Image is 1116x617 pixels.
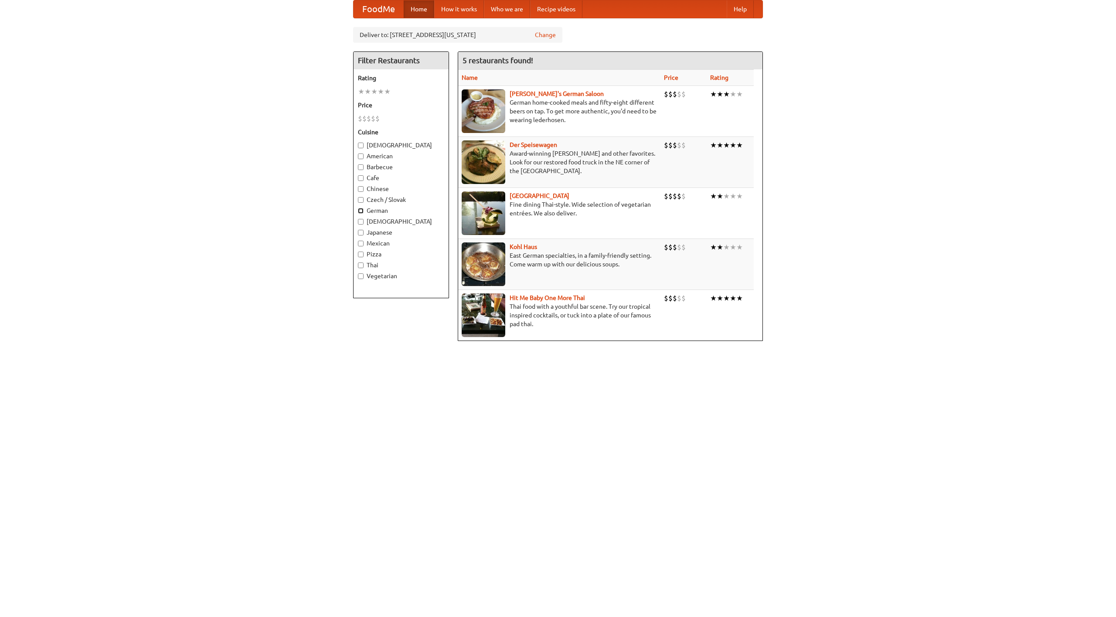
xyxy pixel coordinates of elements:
li: $ [664,89,668,99]
input: [DEMOGRAPHIC_DATA] [358,219,364,225]
li: $ [664,140,668,150]
label: American [358,152,444,160]
input: German [358,208,364,214]
label: Czech / Slovak [358,195,444,204]
input: Cafe [358,175,364,181]
li: $ [677,191,681,201]
a: Recipe videos [530,0,582,18]
p: Fine dining Thai-style. Wide selection of vegetarian entrées. We also deliver. [462,200,657,218]
li: $ [668,140,673,150]
li: $ [668,89,673,99]
a: [GEOGRAPHIC_DATA] [510,192,569,199]
li: ★ [710,242,717,252]
input: Barbecue [358,164,364,170]
img: babythai.jpg [462,293,505,337]
p: German home-cooked meals and fifty-eight different beers on tap. To get more authentic, you'd nee... [462,98,657,124]
a: Change [535,31,556,39]
a: Who we are [484,0,530,18]
h4: Filter Restaurants [354,52,449,69]
li: ★ [730,140,736,150]
input: American [358,153,364,159]
img: speisewagen.jpg [462,140,505,184]
li: ★ [723,89,730,99]
input: Vegetarian [358,273,364,279]
a: Der Speisewagen [510,141,557,148]
a: How it works [434,0,484,18]
li: $ [673,191,677,201]
a: Name [462,74,478,81]
input: Mexican [358,241,364,246]
li: $ [668,293,673,303]
p: Thai food with a youthful bar scene. Try our tropical inspired cocktails, or tuck into a plate of... [462,302,657,328]
ng-pluralize: 5 restaurants found! [463,56,533,65]
li: $ [375,114,380,123]
li: $ [371,114,375,123]
li: ★ [384,87,391,96]
label: Pizza [358,250,444,259]
li: $ [664,242,668,252]
li: ★ [736,293,743,303]
li: ★ [730,191,736,201]
h5: Cuisine [358,128,444,136]
a: Hit Me Baby One More Thai [510,294,585,301]
a: Home [404,0,434,18]
li: ★ [730,293,736,303]
li: $ [668,191,673,201]
label: Chinese [358,184,444,193]
img: kohlhaus.jpg [462,242,505,286]
li: ★ [358,87,364,96]
li: ★ [723,242,730,252]
li: $ [681,293,686,303]
li: ★ [730,242,736,252]
li: ★ [710,140,717,150]
input: Thai [358,262,364,268]
li: $ [668,242,673,252]
li: ★ [730,89,736,99]
li: ★ [371,87,378,96]
li: ★ [736,191,743,201]
input: Chinese [358,186,364,192]
input: Pizza [358,252,364,257]
label: [DEMOGRAPHIC_DATA] [358,217,444,226]
input: [DEMOGRAPHIC_DATA] [358,143,364,148]
li: ★ [736,242,743,252]
label: Japanese [358,228,444,237]
p: Award-winning [PERSON_NAME] and other favorites. Look for our restored food truck in the NE corne... [462,149,657,175]
li: $ [673,242,677,252]
p: East German specialties, in a family-friendly setting. Come warm up with our delicious soups. [462,251,657,269]
a: Price [664,74,678,81]
label: Vegetarian [358,272,444,280]
input: Japanese [358,230,364,235]
label: Mexican [358,239,444,248]
a: [PERSON_NAME]'s German Saloon [510,90,604,97]
li: ★ [723,191,730,201]
li: $ [681,242,686,252]
a: Help [727,0,754,18]
li: ★ [710,89,717,99]
li: ★ [717,89,723,99]
h5: Rating [358,74,444,82]
li: $ [677,242,681,252]
li: ★ [378,87,384,96]
div: Deliver to: [STREET_ADDRESS][US_STATE] [353,27,562,43]
li: ★ [717,242,723,252]
label: [DEMOGRAPHIC_DATA] [358,141,444,150]
li: $ [677,89,681,99]
li: $ [677,140,681,150]
li: ★ [736,89,743,99]
img: esthers.jpg [462,89,505,133]
li: ★ [364,87,371,96]
li: $ [677,293,681,303]
label: Cafe [358,174,444,182]
li: ★ [723,140,730,150]
label: German [358,206,444,215]
input: Czech / Slovak [358,197,364,203]
li: $ [673,293,677,303]
li: ★ [710,293,717,303]
a: Rating [710,74,728,81]
b: Kohl Haus [510,243,537,250]
label: Thai [358,261,444,269]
